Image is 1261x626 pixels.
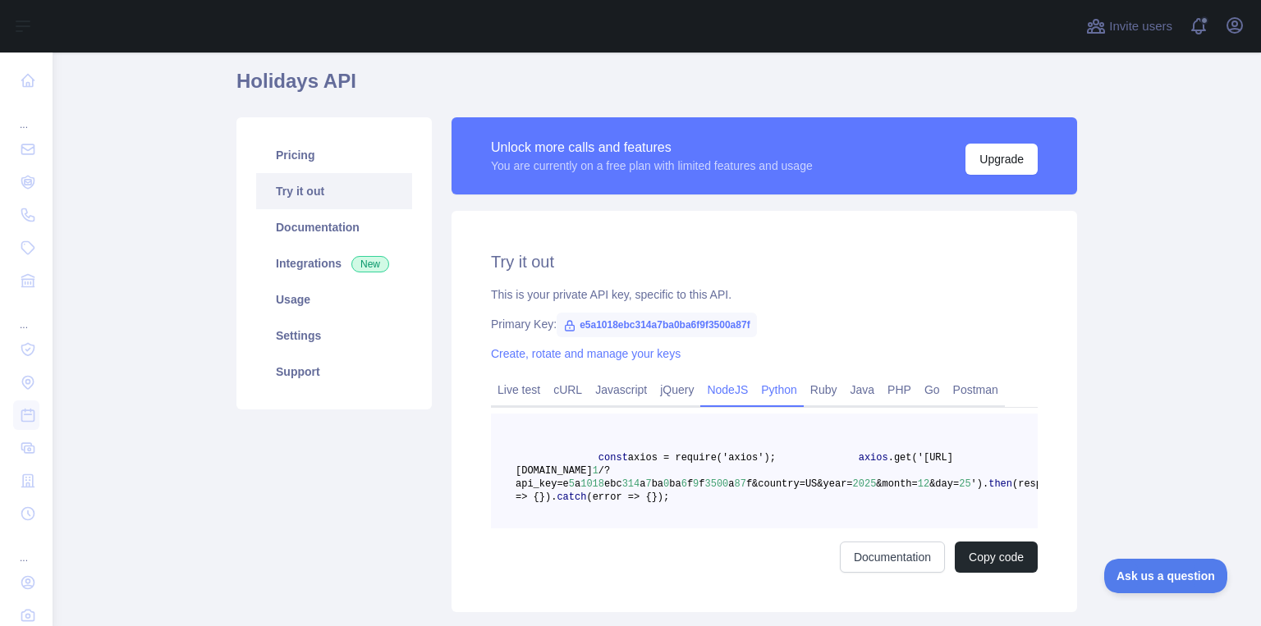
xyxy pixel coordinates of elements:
[13,299,39,331] div: ...
[256,245,412,281] a: Integrations New
[256,173,412,209] a: Try it out
[256,209,412,245] a: Documentation
[580,478,604,490] span: 1018
[859,452,888,464] span: axios
[491,138,813,158] div: Unlock more calls and features
[959,478,970,490] span: 25
[586,491,651,503] span: (error => {
[1083,13,1176,39] button: Invite users
[704,478,728,490] span: 3500
[557,491,586,503] span: catch
[13,98,39,131] div: ...
[604,478,622,490] span: ebc
[491,158,813,174] div: You are currently on a free plan with limited features and usage
[236,68,1077,107] h1: Holidays API
[491,377,547,403] a: Live test
[256,281,412,318] a: Usage
[844,377,882,403] a: Java
[1109,17,1172,36] span: Invite users
[681,478,687,490] span: 6
[557,313,757,337] span: e5a1018ebc314a7ba0ba6f9f3500a87f
[876,478,917,490] span: &month=
[13,532,39,564] div: ...
[669,478,681,490] span: ba
[593,465,598,477] span: 1
[256,137,412,173] a: Pricing
[918,377,947,403] a: Go
[840,541,945,573] a: Documentation
[653,377,700,403] a: jQuery
[491,347,681,360] a: Create, rotate and manage your keys
[622,478,640,490] span: 314
[728,478,734,490] span: a
[256,318,412,354] a: Settings
[929,478,959,490] span: &day=
[491,316,1038,332] div: Primary Key:
[539,491,551,503] span: })
[598,452,628,464] span: const
[351,256,389,272] span: New
[947,377,1005,403] a: Postman
[575,478,580,490] span: a
[663,478,669,490] span: 0
[955,541,1038,573] button: Copy code
[746,478,853,490] span: f&country=US&year=
[735,478,746,490] span: 87
[569,478,575,490] span: 5
[652,491,670,503] span: });
[628,452,776,464] span: axios = require('axios');
[754,377,804,403] a: Python
[881,377,918,403] a: PHP
[491,286,1038,303] div: This is your private API key, specific to this API.
[547,377,589,403] a: cURL
[853,478,877,490] span: 2025
[700,377,754,403] a: NodeJS
[988,478,1012,490] span: then
[687,478,693,490] span: f
[983,478,988,490] span: .
[645,478,651,490] span: 7
[965,144,1038,175] button: Upgrade
[971,478,983,490] span: ')
[652,478,663,490] span: ba
[589,377,653,403] a: Javascript
[699,478,704,490] span: f
[918,478,929,490] span: 12
[491,250,1038,273] h2: Try it out
[1104,559,1228,593] iframe: Toggle Customer Support
[804,377,844,403] a: Ruby
[256,354,412,390] a: Support
[551,491,557,503] span: .
[640,478,645,490] span: a
[693,478,699,490] span: 9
